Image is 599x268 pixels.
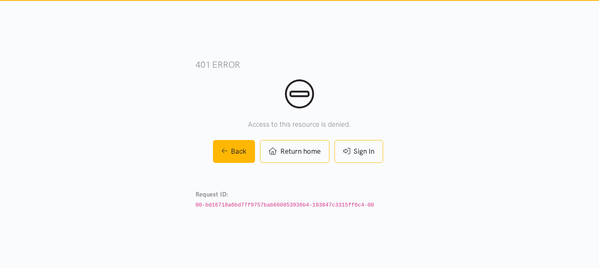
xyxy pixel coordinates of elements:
[196,202,374,208] code: 00-bd16718a6bd77f9757bab660853936b4-183847c3315ff6c4-00
[213,140,255,163] a: Back
[196,191,228,198] strong: Request ID:
[334,140,383,163] a: Sign In
[260,140,329,163] a: Return home
[196,59,403,71] h3: 401 error
[196,119,403,130] p: Access to this resource is denied.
